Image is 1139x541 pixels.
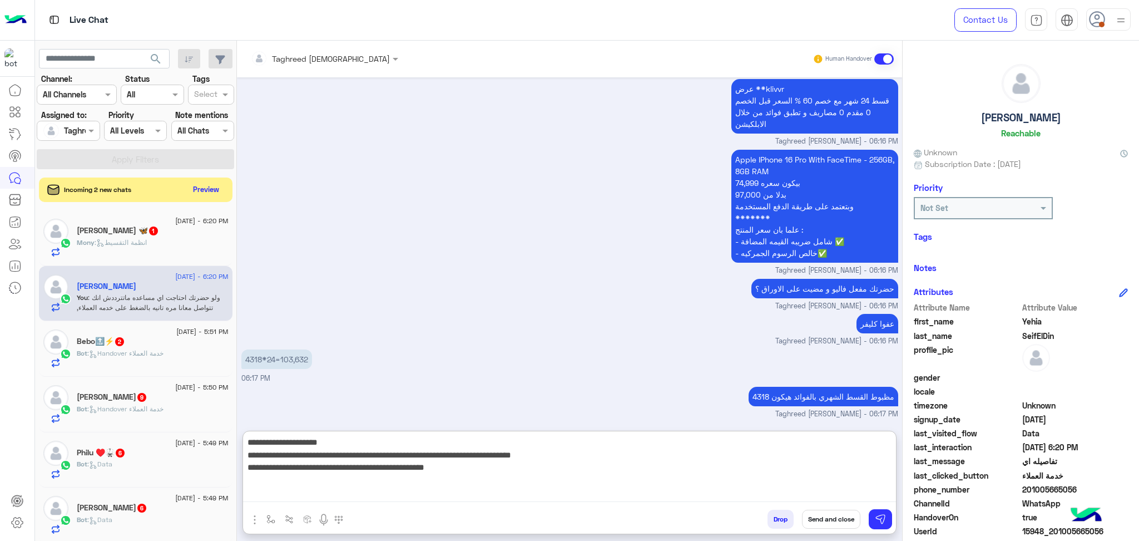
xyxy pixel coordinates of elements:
span: Attribute Name [914,302,1020,313]
a: tab [1025,8,1047,32]
span: Subscription Date : [DATE] [925,158,1021,170]
span: Taghreed [PERSON_NAME] - 06:16 PM [775,136,898,147]
img: WhatsApp [60,238,71,249]
label: Assigned to: [41,109,87,121]
h6: Priority [914,183,943,193]
label: Priority [108,109,134,121]
img: defaultAdmin.png [43,123,59,139]
span: [DATE] - 5:51 PM [176,327,228,337]
span: HandoverOn [914,512,1020,523]
button: Apply Filters [37,149,234,169]
span: UserId [914,525,1020,537]
h6: Notes [914,263,937,273]
img: defaultAdmin.png [43,441,68,466]
h5: [PERSON_NAME] [981,111,1061,124]
label: Tags [192,73,210,85]
span: Bot [77,405,87,413]
span: null [1022,386,1128,397]
button: Trigger scenario [280,510,299,528]
label: Status [125,73,150,85]
span: gender [914,372,1020,383]
span: Attribute Value [1022,302,1128,313]
span: خدمة العملاء [1022,470,1128,481]
span: 9 [137,393,146,402]
span: 6 [137,504,146,513]
span: Unknown [914,146,957,158]
span: : Handover خدمة العملاء [87,405,164,413]
span: Taghreed [PERSON_NAME] - 06:17 PM [775,409,898,420]
span: Incoming 2 new chats [64,185,131,195]
span: Bot [77,515,87,524]
img: send message [875,514,886,525]
span: ولو حضرتك احتاجت اي مساعده ماتترددش انك تتواصل معانا مره تانيه بالضغط على خدمه العملاء, ودلوقتى ت... [77,293,228,372]
span: 1 [149,227,158,235]
span: SeifElDin [1022,330,1128,342]
p: 17/9/2025, 6:16 PM [856,314,898,333]
span: last_message [914,455,1020,467]
span: تفاصيله اي [1022,455,1128,467]
img: defaultAdmin.png [1002,65,1040,102]
h6: Reachable [1001,128,1041,138]
div: Select [192,88,217,102]
p: 17/9/2025, 6:16 PM [731,150,898,263]
img: WhatsApp [60,515,71,526]
h6: Tags [914,232,1128,242]
img: defaultAdmin.png [43,274,68,299]
span: Taghreed [PERSON_NAME] - 06:16 PM [775,301,898,312]
span: phone_number [914,484,1020,495]
span: 2025-02-06T17:31:30.566Z [1022,414,1128,425]
span: 6 [116,449,125,458]
span: Bot [77,460,87,468]
span: : Data [87,460,112,468]
span: You [77,293,88,302]
p: 17/9/2025, 6:16 PM [751,279,898,298]
small: Human Handover [825,55,872,63]
button: Send and close [802,510,860,529]
span: ChannelId [914,498,1020,509]
span: 201005665056 [1022,484,1128,495]
img: profile [1114,13,1128,27]
img: defaultAdmin.png [1022,344,1050,372]
p: 17/9/2025, 6:16 PM [731,79,898,134]
h6: Attributes [914,287,953,297]
label: Note mentions [175,109,228,121]
img: 1403182699927242 [4,48,24,68]
span: [DATE] - 5:50 PM [175,382,228,392]
img: WhatsApp [60,404,71,415]
span: [DATE] - 5:49 PM [175,493,228,503]
img: WhatsApp [60,293,71,304]
span: 06:17 PM [241,374,270,382]
span: [DATE] - 5:49 PM [175,438,228,448]
span: profile_pic [914,344,1020,370]
span: Bot [77,349,87,357]
img: Trigger scenario [285,515,294,524]
span: Yehia [1022,316,1128,327]
img: select flow [266,515,275,524]
h5: Mony Mohamed 🦋 [77,226,159,235]
span: Taghreed [PERSON_NAME] - 06:16 PM [775,336,898,347]
img: defaultAdmin.png [43,219,68,244]
span: locale [914,386,1020,397]
span: [DATE] - 6:20 PM [175,272,228,282]
span: : Handover خدمة العملاء [87,349,164,357]
p: Live Chat [70,13,108,28]
img: tab [47,13,61,27]
span: first_name [914,316,1020,327]
img: tab [1061,14,1073,27]
span: Unknown [1022,400,1128,411]
img: create order [303,515,312,524]
span: timezone [914,400,1020,411]
span: Taghreed [PERSON_NAME] - 06:16 PM [775,265,898,276]
button: create order [299,510,317,528]
img: tab [1030,14,1043,27]
span: [DATE] - 6:20 PM [175,216,228,226]
a: Contact Us [954,8,1017,32]
span: 2 [115,337,124,346]
label: Channel: [41,73,72,85]
span: 2025-09-17T15:20:06.2754891Z [1022,441,1128,453]
span: : انظمة التقسيط [95,238,147,247]
span: true [1022,512,1128,523]
span: signup_date [914,414,1020,425]
span: last_name [914,330,1020,342]
button: Preview [189,181,224,198]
